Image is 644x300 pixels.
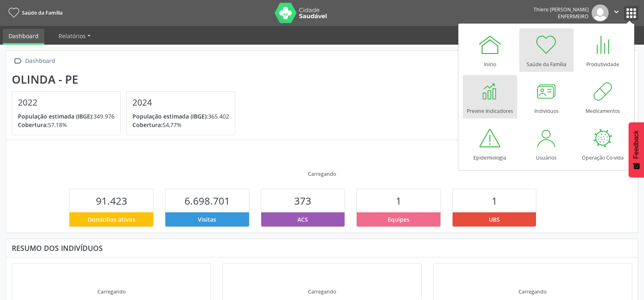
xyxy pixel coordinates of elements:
div: Resumo dos indivíduos [12,244,632,253]
p: 54,77% [132,121,229,129]
span: Feedback [633,130,640,159]
h4: 2024 [132,97,229,108]
a: Saúde da Família [519,28,574,72]
span: 1 [396,194,401,207]
span: Saúde da Família [22,9,63,16]
span: Cobertura: [18,121,48,129]
span: População estimada (IBGE): [18,112,93,120]
span: 91.423 [96,194,127,207]
span: Visitas [198,215,216,224]
div: Carregando [518,288,546,295]
button: apps [624,6,638,20]
button:  [609,4,624,22]
span: Relatórios [59,32,86,40]
i:  [12,55,24,67]
a: Saúde da Família [6,6,63,19]
p: 57,18% [18,121,115,129]
a:  Dashboard [12,55,56,67]
a: Indivíduos [519,75,574,119]
div: Dashboard [24,55,56,67]
a: Operação Co-vida [576,122,630,165]
span: Equipes [388,215,410,224]
span: 6.698.701 [184,194,230,207]
a: Previne Indicadores [463,75,517,119]
span: 1 [492,194,497,207]
span: UBS [489,215,500,224]
p: 365.402 [132,112,229,121]
a: Produtividade [576,28,630,72]
span: População estimada (IBGE): [132,112,208,120]
img: img [592,4,609,22]
a: Epidemiologia [463,122,517,165]
a: Medicamentos [576,75,630,119]
div: Carregando [308,171,336,177]
button: Feedback - Mostrar pesquisa [629,122,644,177]
div: Carregando [308,288,336,295]
span: Enfermeiro [558,13,589,20]
span: Cobertura: [132,121,163,129]
span: 373 [294,194,311,207]
a: Usuários [519,122,574,165]
div: Thiere [PERSON_NAME] [533,6,589,13]
p: 349.976 [18,112,115,121]
a: Início [463,28,517,72]
span: Domicílios ativos [88,215,135,224]
i:  [612,7,621,16]
div: Carregando [98,288,126,295]
a: Dashboard [3,29,44,45]
div: Olinda - PE [12,73,241,86]
a: Relatórios [53,29,96,43]
span: ACS [297,215,308,224]
h4: 2022 [18,97,115,108]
